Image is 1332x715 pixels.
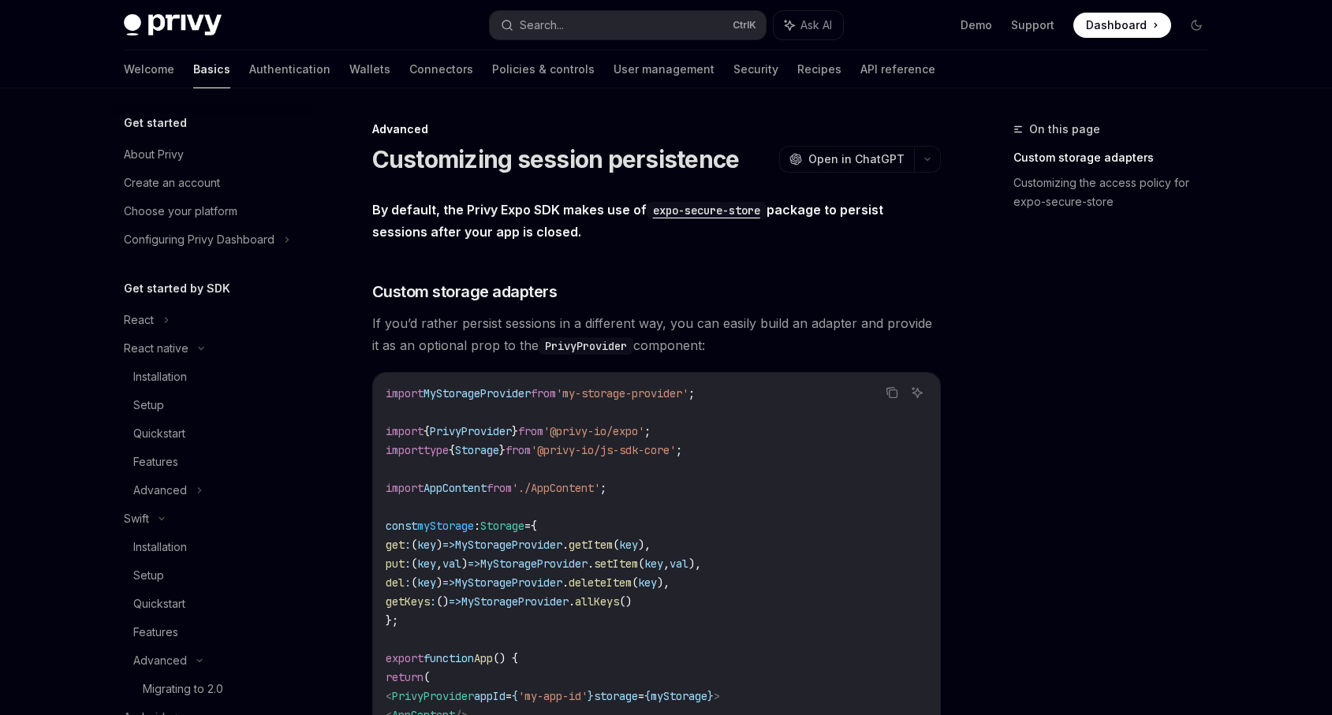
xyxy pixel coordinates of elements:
[133,481,187,500] div: Advanced
[111,533,313,561] a: Installation
[430,424,512,438] span: PrivyProvider
[111,618,313,646] a: Features
[193,50,230,88] a: Basics
[372,145,740,173] h1: Customizing session persistence
[594,557,638,571] span: setItem
[657,575,670,590] span: ),
[449,594,461,609] span: =>
[386,538,405,552] span: get
[562,575,569,590] span: .
[386,594,430,609] span: getKeys
[423,424,430,438] span: {
[651,689,707,703] span: myStorage
[124,145,184,164] div: About Privy
[688,557,701,571] span: ),
[349,50,390,88] a: Wallets
[474,651,493,665] span: App
[588,557,594,571] span: .
[372,312,941,356] span: If you’d rather persist sessions in a different way, you can easily build an adapter and provide ...
[468,557,480,571] span: =>
[1013,170,1222,214] a: Customizing the access policy for expo-secure-store
[614,50,715,88] a: User management
[111,590,313,618] a: Quickstart
[111,169,313,197] a: Create an account
[417,519,474,533] span: myStorage
[506,443,531,457] span: from
[386,519,417,533] span: const
[411,538,417,552] span: (
[423,481,487,495] span: AppContent
[499,443,506,457] span: }
[539,337,633,355] code: PrivyProvider
[372,121,941,137] div: Advanced
[518,424,543,438] span: from
[512,424,518,438] span: }
[619,538,638,552] span: key
[1013,145,1222,170] a: Custom storage adapters
[490,11,766,39] button: Search...CtrlK
[644,557,663,571] span: key
[133,538,187,557] div: Installation
[480,557,588,571] span: MyStorageProvider
[506,689,512,703] span: =
[800,17,832,33] span: Ask AI
[133,424,185,443] div: Quickstart
[386,689,392,703] span: <
[124,114,187,132] h5: Get started
[632,575,638,590] span: (
[124,311,154,330] div: React
[733,50,778,88] a: Security
[411,557,417,571] span: (
[111,419,313,448] a: Quickstart
[1184,13,1209,38] button: Toggle dark mode
[449,443,455,457] span: {
[1086,17,1147,33] span: Dashboard
[436,538,442,552] span: )
[386,575,405,590] span: del
[133,452,178,471] div: Features
[512,689,518,703] span: {
[638,538,651,552] span: ),
[543,424,644,438] span: '@privy-io/expo'
[860,50,935,88] a: API reference
[493,651,518,665] span: () {
[480,519,524,533] span: Storage
[619,594,632,609] span: ()
[249,50,330,88] a: Authentication
[676,443,682,457] span: ;
[588,689,594,703] span: }
[386,651,423,665] span: export
[638,689,644,703] span: =
[797,50,841,88] a: Recipes
[455,538,562,552] span: MyStorageProvider
[417,557,436,571] span: key
[455,575,562,590] span: MyStorageProvider
[423,443,449,457] span: type
[1029,120,1100,139] span: On this page
[455,443,499,457] span: Storage
[124,50,174,88] a: Welcome
[423,670,430,684] span: (
[638,575,657,590] span: key
[411,575,417,590] span: (
[518,689,588,703] span: 'my-app-id'
[372,202,883,240] strong: By default, the Privy Expo SDK makes use of package to persist sessions after your app is closed.
[386,386,423,400] span: import
[575,594,619,609] span: allKeys
[531,519,537,533] span: {
[520,16,564,35] div: Search...
[405,557,411,571] span: :
[1073,13,1171,38] a: Dashboard
[111,448,313,476] a: Features
[474,689,506,703] span: appId
[512,481,600,495] span: './AppContent'
[133,566,164,585] div: Setup
[461,594,569,609] span: MyStorageProvider
[143,680,223,698] div: Migrating to 2.0
[779,146,914,173] button: Open in ChatGPT
[647,202,767,219] code: expo-secure-store
[600,481,606,495] span: ;
[492,50,595,88] a: Policies & controls
[423,651,474,665] span: function
[569,594,575,609] span: .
